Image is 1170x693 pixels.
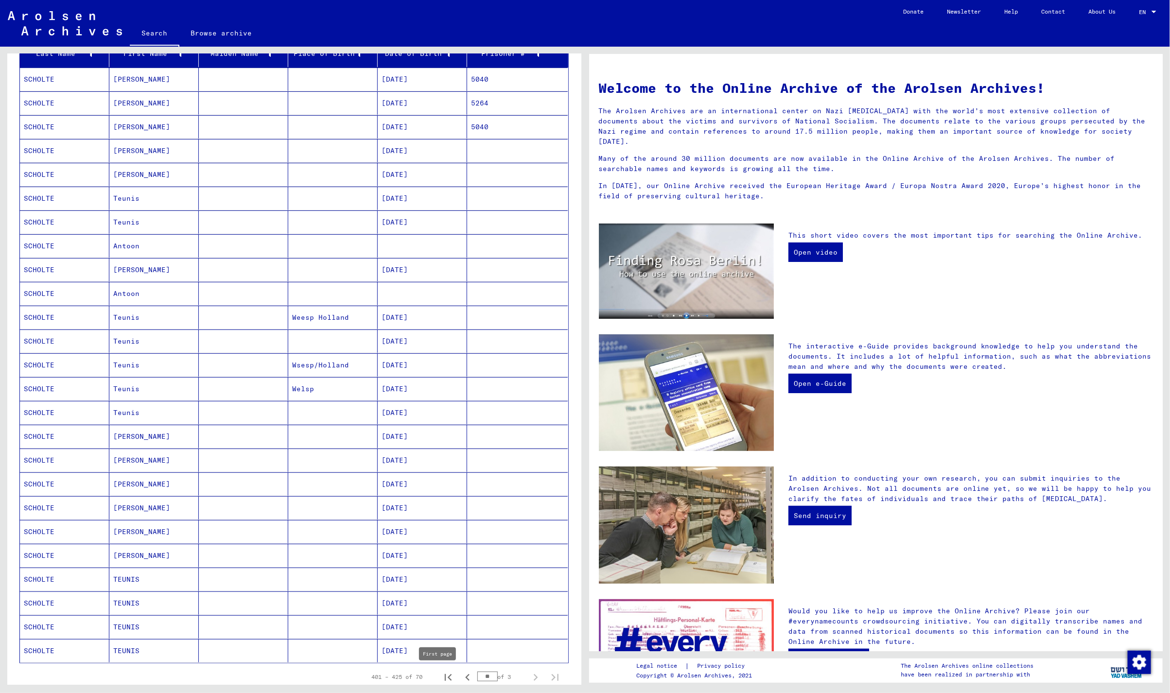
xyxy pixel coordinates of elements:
[20,187,109,210] mat-cell: SCHOLTE
[109,591,199,615] mat-cell: TEUNIS
[109,496,199,520] mat-cell: [PERSON_NAME]
[689,661,756,671] a: Privacy policy
[20,139,109,162] mat-cell: SCHOLTE
[109,377,199,400] mat-cell: Teunis
[8,11,122,35] img: Arolsen_neg.svg
[788,606,1153,647] p: Would you like to help us improve the Online Archive? Please join our #everynamecounts crowdsourc...
[788,374,852,393] a: Open e-Guide
[599,181,1153,201] p: In [DATE], our Online Archive received the European Heritage Award / Europa Nostra Award 2020, Eu...
[378,449,467,472] mat-cell: [DATE]
[526,667,545,687] button: Next page
[20,377,109,400] mat-cell: SCHOLTE
[109,568,199,591] mat-cell: TEUNIS
[20,544,109,567] mat-cell: SCHOLTE
[20,496,109,520] mat-cell: SCHOLTE
[378,639,467,662] mat-cell: [DATE]
[20,425,109,448] mat-cell: SCHOLTE
[20,234,109,258] mat-cell: SCHOLTE
[20,210,109,234] mat-cell: SCHOLTE
[109,139,199,162] mat-cell: [PERSON_NAME]
[467,68,568,91] mat-cell: 5040
[378,425,467,448] mat-cell: [DATE]
[20,568,109,591] mat-cell: SCHOLTE
[109,615,199,639] mat-cell: TEUNIS
[109,544,199,567] mat-cell: [PERSON_NAME]
[109,258,199,281] mat-cell: [PERSON_NAME]
[378,377,467,400] mat-cell: [DATE]
[636,671,756,680] p: Copyright © Arolsen Archives, 2021
[378,187,467,210] mat-cell: [DATE]
[20,449,109,472] mat-cell: SCHOLTE
[378,615,467,639] mat-cell: [DATE]
[378,591,467,615] mat-cell: [DATE]
[599,467,774,584] img: inquiries.jpg
[378,139,467,162] mat-cell: [DATE]
[378,568,467,591] mat-cell: [DATE]
[109,306,199,329] mat-cell: Teunis
[109,234,199,258] mat-cell: Antoon
[901,661,1033,670] p: The Arolsen Archives online collections
[109,91,199,115] mat-cell: [PERSON_NAME]
[467,91,568,115] mat-cell: 5264
[179,21,264,45] a: Browse archive
[109,115,199,139] mat-cell: [PERSON_NAME]
[20,91,109,115] mat-cell: SCHOLTE
[372,673,423,681] div: 401 – 425 of 70
[109,68,199,91] mat-cell: [PERSON_NAME]
[20,353,109,377] mat-cell: SCHOLTE
[20,639,109,662] mat-cell: SCHOLTE
[20,68,109,91] mat-cell: SCHOLTE
[20,306,109,329] mat-cell: SCHOLTE
[378,115,467,139] mat-cell: [DATE]
[109,401,199,424] mat-cell: Teunis
[467,115,568,139] mat-cell: 5040
[109,187,199,210] mat-cell: Teunis
[378,401,467,424] mat-cell: [DATE]
[288,306,378,329] mat-cell: Weesp Holland
[109,329,199,353] mat-cell: Teunis
[109,353,199,377] mat-cell: Teunis
[378,68,467,91] mat-cell: [DATE]
[20,472,109,496] mat-cell: SCHOLTE
[901,670,1033,679] p: have been realized in partnership with
[109,425,199,448] mat-cell: [PERSON_NAME]
[109,163,199,186] mat-cell: [PERSON_NAME]
[130,21,179,47] a: Search
[20,258,109,281] mat-cell: SCHOLTE
[788,230,1153,241] p: This short video covers the most important tips for searching the Online Archive.
[788,243,843,262] a: Open video
[545,667,565,687] button: Last page
[378,306,467,329] mat-cell: [DATE]
[1139,9,1150,16] span: EN
[378,258,467,281] mat-cell: [DATE]
[109,520,199,543] mat-cell: [PERSON_NAME]
[788,506,852,525] a: Send inquiry
[20,615,109,639] mat-cell: SCHOLTE
[636,661,756,671] div: |
[20,282,109,305] mat-cell: SCHOLTE
[109,639,199,662] mat-cell: TEUNIS
[438,667,458,687] button: First page
[1128,651,1151,674] img: Change consent
[458,667,477,687] button: Previous page
[288,353,378,377] mat-cell: Wsesp/Holland
[378,163,467,186] mat-cell: [DATE]
[20,591,109,615] mat-cell: SCHOLTE
[1127,650,1151,674] div: Change consent
[378,544,467,567] mat-cell: [DATE]
[378,91,467,115] mat-cell: [DATE]
[788,473,1153,504] p: In addition to conducting your own research, you can submit inquiries to the Arolsen Archives. No...
[378,210,467,234] mat-cell: [DATE]
[599,106,1153,147] p: The Arolsen Archives are an international center on Nazi [MEDICAL_DATA] with the world’s most ext...
[109,282,199,305] mat-cell: Antoon
[20,401,109,424] mat-cell: SCHOLTE
[636,661,685,671] a: Legal notice
[20,163,109,186] mat-cell: SCHOLTE
[599,224,774,319] img: video.jpg
[109,449,199,472] mat-cell: [PERSON_NAME]
[599,154,1153,174] p: Many of the around 30 million documents are now available in the Online Archive of the Arolsen Ar...
[477,672,526,681] div: of 3
[288,377,378,400] mat-cell: Welsp
[20,520,109,543] mat-cell: SCHOLTE
[20,115,109,139] mat-cell: SCHOLTE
